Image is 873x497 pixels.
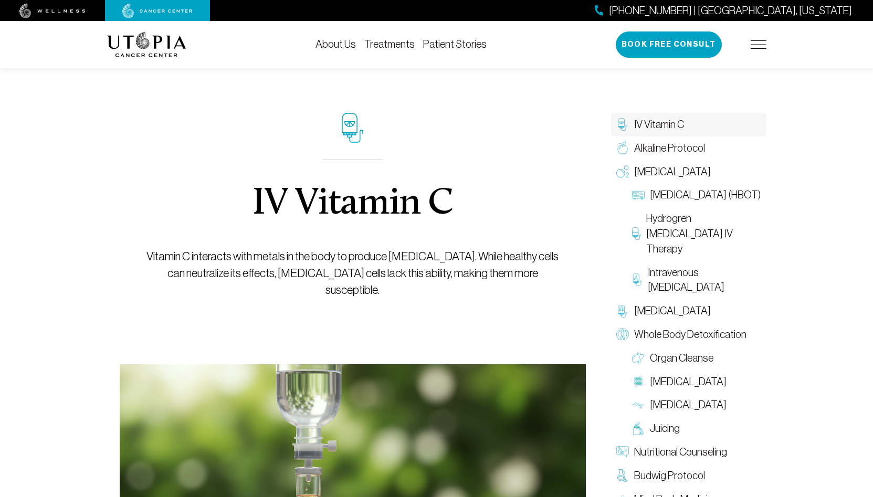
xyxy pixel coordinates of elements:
[616,469,629,482] img: Budwig Protocol
[611,440,766,464] a: Nutritional Counseling
[627,370,766,394] a: [MEDICAL_DATA]
[423,38,487,50] a: Patient Stories
[342,113,363,143] img: icon
[632,227,641,240] img: Hydrogren Peroxide IV Therapy
[650,397,727,413] span: [MEDICAL_DATA]
[122,4,193,18] img: cancer center
[616,118,629,131] img: IV Vitamin C
[650,374,727,389] span: [MEDICAL_DATA]
[634,303,711,319] span: [MEDICAL_DATA]
[611,323,766,346] a: Whole Body Detoxification
[609,3,852,18] span: [PHONE_NUMBER] | [GEOGRAPHIC_DATA], [US_STATE]
[648,265,761,295] span: Intravenous [MEDICAL_DATA]
[650,187,761,203] span: [MEDICAL_DATA] (HBOT)
[616,165,629,178] img: Oxygen Therapy
[611,464,766,488] a: Budwig Protocol
[627,261,766,300] a: Intravenous [MEDICAL_DATA]
[634,468,705,483] span: Budwig Protocol
[107,32,186,57] img: logo
[611,299,766,323] a: [MEDICAL_DATA]
[632,352,645,364] img: Organ Cleanse
[751,40,766,49] img: icon-hamburger
[143,248,562,299] p: Vitamin C interacts with metals in the body to produce [MEDICAL_DATA]. While healthy cells can ne...
[632,189,645,202] img: Hyperbaric Oxygen Therapy (HBOT)
[315,38,356,50] a: About Us
[364,38,415,50] a: Treatments
[634,445,727,460] span: Nutritional Counseling
[627,207,766,260] a: Hydrogren [MEDICAL_DATA] IV Therapy
[627,393,766,417] a: [MEDICAL_DATA]
[646,211,761,256] span: Hydrogren [MEDICAL_DATA] IV Therapy
[611,160,766,184] a: [MEDICAL_DATA]
[616,31,722,58] button: Book Free Consult
[634,164,711,179] span: [MEDICAL_DATA]
[616,446,629,458] img: Nutritional Counseling
[19,4,86,18] img: wellness
[632,273,643,286] img: Intravenous Ozone Therapy
[632,422,645,435] img: Juicing
[632,375,645,388] img: Colon Therapy
[616,142,629,154] img: Alkaline Protocol
[616,328,629,341] img: Whole Body Detoxification
[634,117,684,132] span: IV Vitamin C
[611,113,766,136] a: IV Vitamin C
[627,183,766,207] a: [MEDICAL_DATA] (HBOT)
[595,3,852,18] a: [PHONE_NUMBER] | [GEOGRAPHIC_DATA], [US_STATE]
[611,136,766,160] a: Alkaline Protocol
[650,421,680,436] span: Juicing
[634,141,705,156] span: Alkaline Protocol
[252,185,453,223] h1: IV Vitamin C
[650,351,713,366] span: Organ Cleanse
[634,327,746,342] span: Whole Body Detoxification
[616,305,629,318] img: Chelation Therapy
[627,417,766,440] a: Juicing
[627,346,766,370] a: Organ Cleanse
[632,399,645,411] img: Lymphatic Massage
